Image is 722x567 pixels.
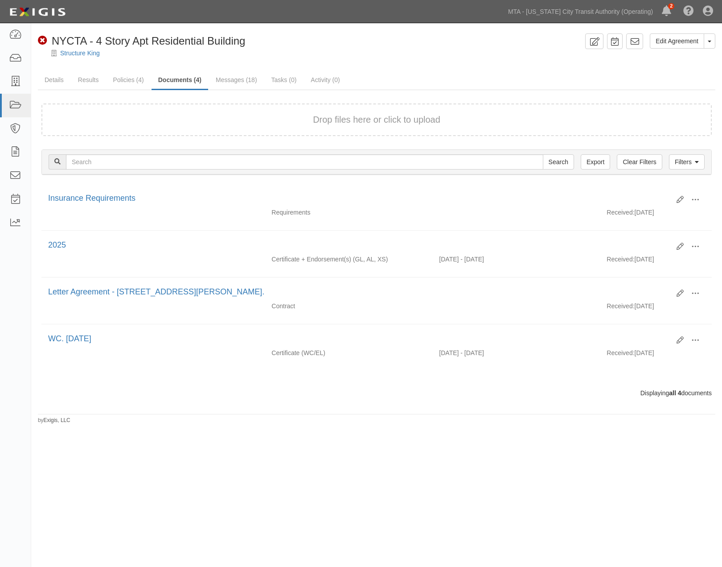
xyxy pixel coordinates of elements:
[683,6,694,17] i: Help Center - Complianz
[650,33,704,49] a: Edit Agreement
[313,115,440,124] span: Drop files here or click to upload
[265,208,432,217] div: Requirements
[543,154,574,170] input: Search
[209,71,264,89] a: Messages (18)
[48,240,670,251] div: 2025
[48,287,264,296] a: Letter Agreement - [STREET_ADDRESS][PERSON_NAME].
[607,208,634,217] p: Received:
[600,302,712,315] div: [DATE]
[607,255,634,264] p: Received:
[504,3,657,21] a: MTA - [US_STATE] City Transit Authority (Operating)
[669,154,705,170] a: Filters
[607,302,634,310] p: Received:
[44,417,70,423] a: Exigis, LLC
[66,154,543,170] input: Search
[38,33,245,49] div: NYCTA - 4 Story Apt Residential Building
[60,50,100,57] a: Structure King
[600,255,712,268] div: [DATE]
[600,348,712,362] div: [DATE]
[581,154,610,170] a: Export
[48,240,66,249] a: 2025
[265,302,432,310] div: Contract
[38,71,70,89] a: Details
[617,154,662,170] a: Clear Filters
[265,348,432,357] div: Workers Compensation/Employers Liability
[38,36,47,46] i: Non-Compliant
[48,286,670,298] div: Letter Agreement - 2757 Fulton St, Brooklyn.
[265,255,432,264] div: General Liability Auto Liability Excess/Umbrella Liability
[669,389,681,397] b: all 4
[48,334,91,343] a: WC. [DATE]
[48,333,670,345] div: WC. 03.26.25
[304,71,346,89] a: Activity (0)
[48,193,670,204] div: Insurance Requirements
[52,35,245,47] span: NYCTA - 4 Story Apt Residential Building
[432,255,600,264] div: Effective 08/10/2024 - Expiration 08/10/2025
[607,348,634,357] p: Received:
[106,71,150,89] a: Policies (4)
[7,4,68,20] img: Logo
[600,208,712,221] div: [DATE]
[432,302,600,302] div: Effective - Expiration
[48,194,135,203] a: Insurance Requirements
[35,389,718,397] div: Displaying documents
[265,71,304,89] a: Tasks (0)
[152,71,208,90] a: Documents (4)
[71,71,106,89] a: Results
[38,417,70,424] small: by
[432,348,600,357] div: Effective 03/26/2024 - Expiration 03/26/2025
